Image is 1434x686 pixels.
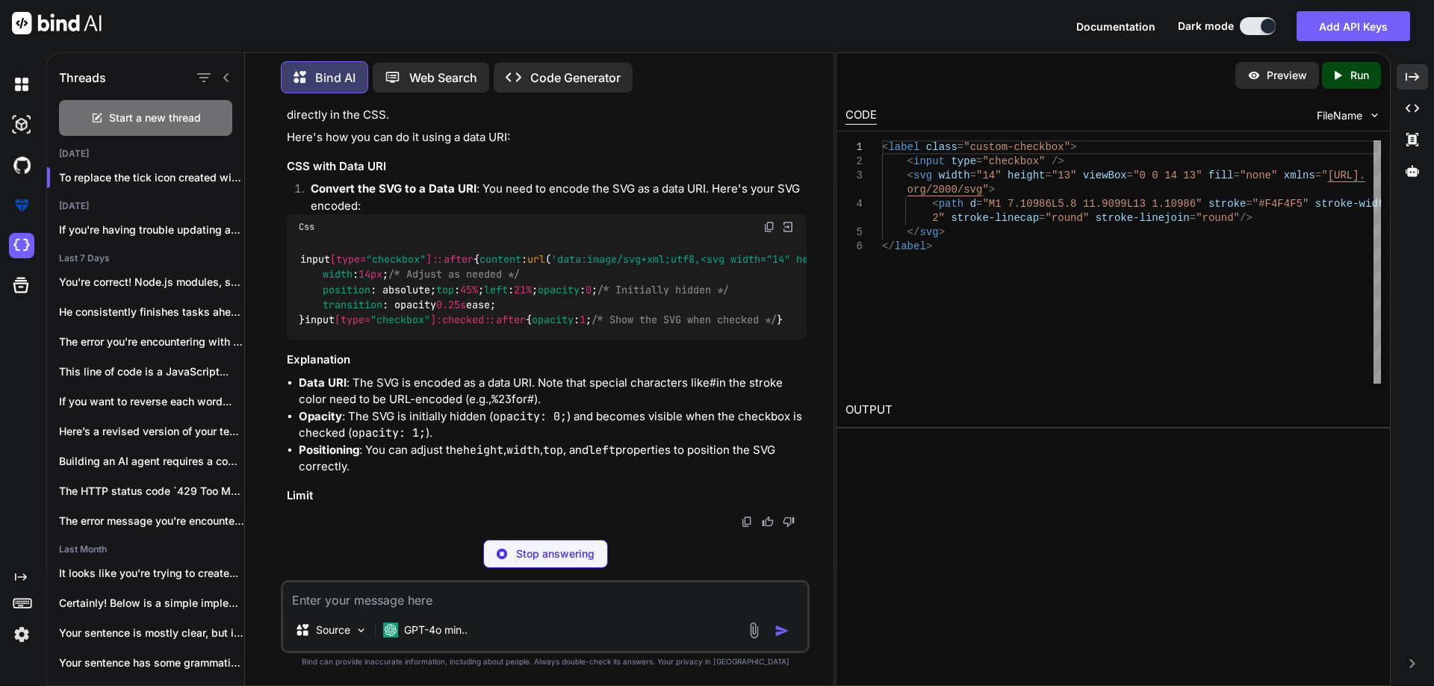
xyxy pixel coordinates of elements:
span: "14" [976,169,1002,181]
span: = [1045,169,1051,181]
h1: Threads [59,69,106,87]
h2: [DATE] [47,200,244,212]
span: "round" [1196,212,1240,224]
p: Certainly! Below is a simple implementation of... [59,596,244,611]
span: > [988,184,994,196]
span: "checkbox" [982,155,1045,167]
p: Run [1350,68,1369,83]
code: # [710,375,716,390]
span: Start a new thread [109,110,201,125]
span: viewBox [1083,169,1127,181]
span: [type= ] [335,314,436,327]
li: : You can adjust the , , , and properties to position the SVG correctly. [299,442,807,475]
li: : The SVG is encoded as a data URI. Note that special characters like in the stroke color need to... [299,375,807,408]
span: "0 0 14 13" [1133,169,1202,181]
img: cloudideIcon [9,233,34,258]
span: Documentation [1076,20,1155,33]
div: 3 [845,169,863,183]
span: width [323,268,353,281]
p: He consistently finishes tasks ahead of deadlines,... [59,305,244,319]
img: dislike [783,516,795,528]
p: The error message you're encountering indicates that... [59,514,244,528]
button: Documentation [1076,19,1155,34]
span: 21% [514,283,532,296]
span: :checked [436,314,484,327]
p: Code Generator [530,69,621,87]
span: stroke-linecap [951,212,1039,224]
h2: OUTPUT [836,393,1390,428]
span: url [527,252,545,266]
p: To replace the tick icon created with CS... [59,170,244,185]
span: "custom-checkbox" [963,141,1070,153]
img: GPT-4o mini [383,623,398,637]
code: top [543,443,563,458]
span: = [1314,169,1320,181]
span: label [894,240,925,252]
h2: Last 7 Days [47,252,244,264]
span: " [982,184,988,196]
span: d [969,198,975,210]
span: > [1070,141,1076,153]
span: = [1233,169,1239,181]
span: 0 [586,283,592,296]
span: [URL]. [1327,169,1365,181]
span: "round" [1045,212,1089,224]
p: Here's how you can do it using a data URI: [287,129,807,146]
span: 14px [358,268,382,281]
span: svg [919,226,938,238]
span: class [925,141,957,153]
p: Source [316,623,350,637]
p: GPT-4o min.. [404,623,468,637]
img: chevron down [1368,109,1381,122]
span: input [300,252,330,266]
div: 2 [845,155,863,169]
p: It looks like you're trying to create... [59,566,244,581]
span: path [938,198,963,210]
span: = [1039,212,1045,224]
code: opacity: 1; [352,425,426,440]
span: fill [1208,169,1234,181]
strong: Opacity [299,409,342,423]
p: You're correct! Node.js modules, such as `net`,... [59,275,244,290]
span: "checkbox" [366,252,426,266]
span: = [1126,169,1132,181]
span: " [1321,169,1327,181]
p: Web Search [409,69,477,87]
p: This line of code is a JavaScript... [59,364,244,379]
span: transition [323,298,382,311]
p: Bind AI [315,69,356,87]
img: copy [741,516,753,528]
p: The HTTP status code `429 Too Many... [59,484,244,499]
span: = [969,169,975,181]
span: /* Adjust as needed */ [388,268,520,281]
li: : You need to encode the SVG as a data URI. Here's your SVG encoded: [299,181,807,214]
img: premium [9,193,34,218]
span: 2" [932,212,945,224]
div: 5 [845,225,863,240]
span: < [932,198,938,210]
span: > [938,226,944,238]
code: left [589,443,615,458]
span: = [1189,212,1195,224]
p: Building an AI agent requires a combination... [59,454,244,469]
span: content [479,252,521,266]
span: top [436,283,454,296]
div: 1 [845,140,863,155]
span: 1 [580,314,586,327]
code: width [506,443,540,458]
span: > [925,240,931,252]
span: left [484,283,508,296]
p: Bind can provide inaccurate information, including about people. Always double-check its answers.... [281,656,810,667]
strong: Positioning [299,443,359,457]
p: The error you're encountering with `getAuth()` is... [59,334,244,349]
span: < [907,155,913,167]
p: Your sentence is mostly clear, but it... [59,626,244,640]
span: [type= ] [330,252,432,266]
span: = [957,141,963,153]
span: xmlns [1283,169,1314,181]
span: height [1008,169,1045,181]
strong: Data URI [299,375,347,390]
span: FileName [1317,108,1362,123]
h2: [DATE] [47,148,244,160]
div: CODE [845,107,877,125]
